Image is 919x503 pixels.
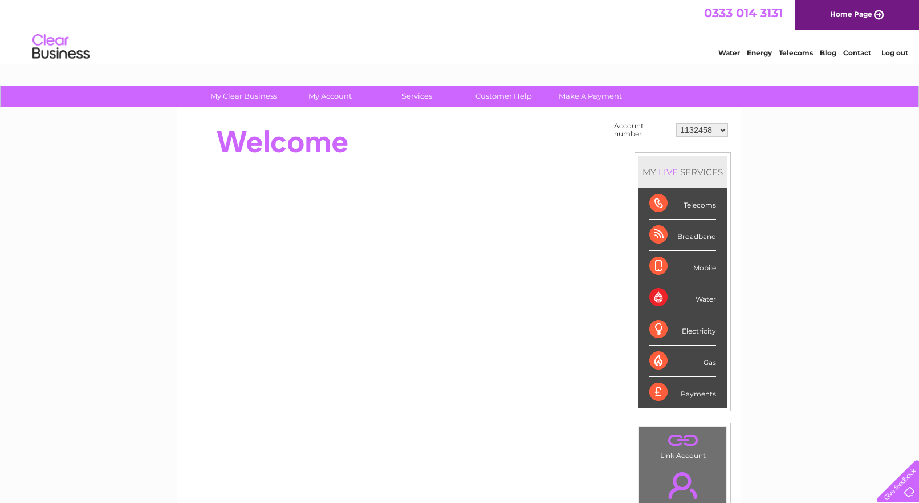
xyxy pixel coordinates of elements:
div: Telecoms [649,188,716,220]
div: MY SERVICES [638,156,727,188]
div: Payments [649,377,716,408]
td: Account number [611,119,673,141]
a: Make A Payment [543,86,637,107]
div: Mobile [649,251,716,282]
a: My Clear Business [197,86,291,107]
a: Services [370,86,464,107]
a: Water [718,48,740,57]
a: Blog [820,48,836,57]
div: LIVE [656,167,680,177]
div: Gas [649,346,716,377]
div: Water [649,282,716,314]
a: Telecoms [779,48,813,57]
a: . [642,430,723,450]
div: Broadband [649,220,716,251]
td: Link Account [639,427,727,463]
a: My Account [283,86,377,107]
img: logo.png [32,30,90,64]
div: Clear Business is a trading name of Verastar Limited (registered in [GEOGRAPHIC_DATA] No. 3667643... [191,6,730,55]
a: Customer Help [457,86,551,107]
a: Energy [747,48,772,57]
a: Log out [881,48,908,57]
a: Contact [843,48,871,57]
div: Electricity [649,314,716,346]
a: 0333 014 3131 [704,6,783,20]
